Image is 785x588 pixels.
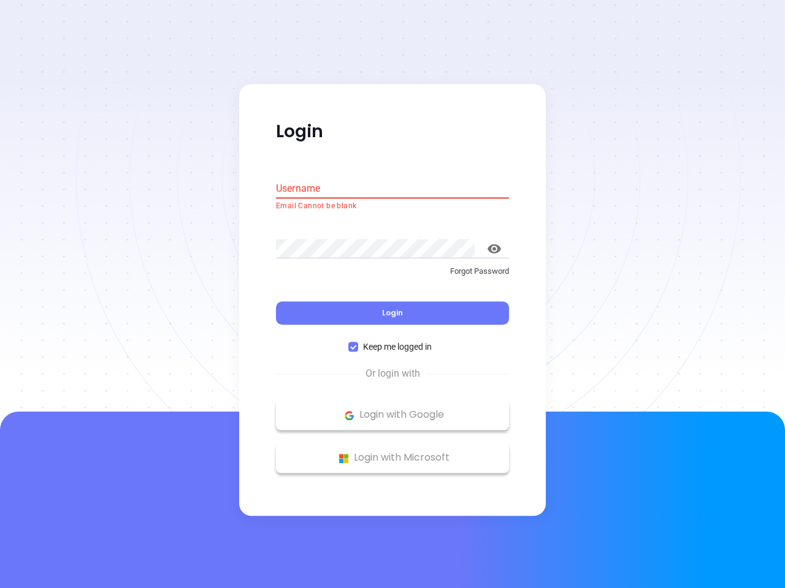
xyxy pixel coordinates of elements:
span: Or login with [359,367,426,382]
span: Login [382,308,403,318]
button: Microsoft Logo Login with Microsoft [276,443,509,473]
button: toggle password visibility [480,234,509,263]
a: Forgot Password [276,265,509,287]
span: Keep me logged in [358,341,437,354]
p: Login with Microsoft [282,449,503,467]
p: Email Cannot be blank [276,200,509,213]
p: Forgot Password [276,265,509,277]
img: Google Logo [342,408,357,423]
p: Login with Google [282,406,503,424]
img: Microsoft Logo [336,451,351,466]
button: Google Logo Login with Google [276,400,509,431]
button: Login [276,302,509,325]
p: Login [276,121,509,143]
